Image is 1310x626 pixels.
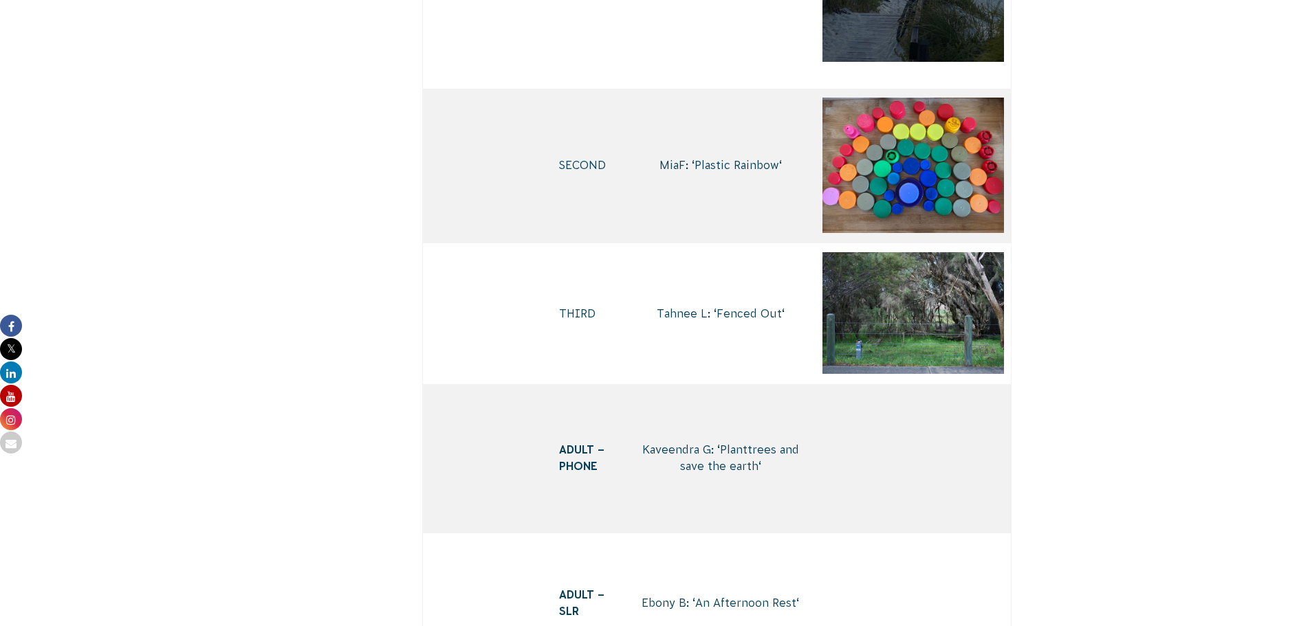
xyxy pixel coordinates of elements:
[680,443,799,472] span: G: ‘ ‘
[717,307,782,320] span: Fenced Out
[772,596,796,609] span: Rest
[755,596,769,609] span: on
[657,307,785,320] span: Tahnee L: ‘ ‘
[695,596,755,609] span: An Afterno
[659,159,679,171] span: Mia
[642,443,650,456] span: K
[559,307,596,320] span: THIRD
[559,443,604,472] span: ADULT – PHONE
[679,159,782,171] span: F: ‘ ‘
[720,443,747,456] span: Plant
[650,443,699,456] span: aveendra
[559,588,604,617] span: ADULT – SLR
[655,596,669,609] span: on
[559,159,606,171] span: SECOND
[642,596,655,609] span: Eb
[669,596,799,609] span: y B: ‘ ‘
[695,159,779,171] span: Plastic Rainbow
